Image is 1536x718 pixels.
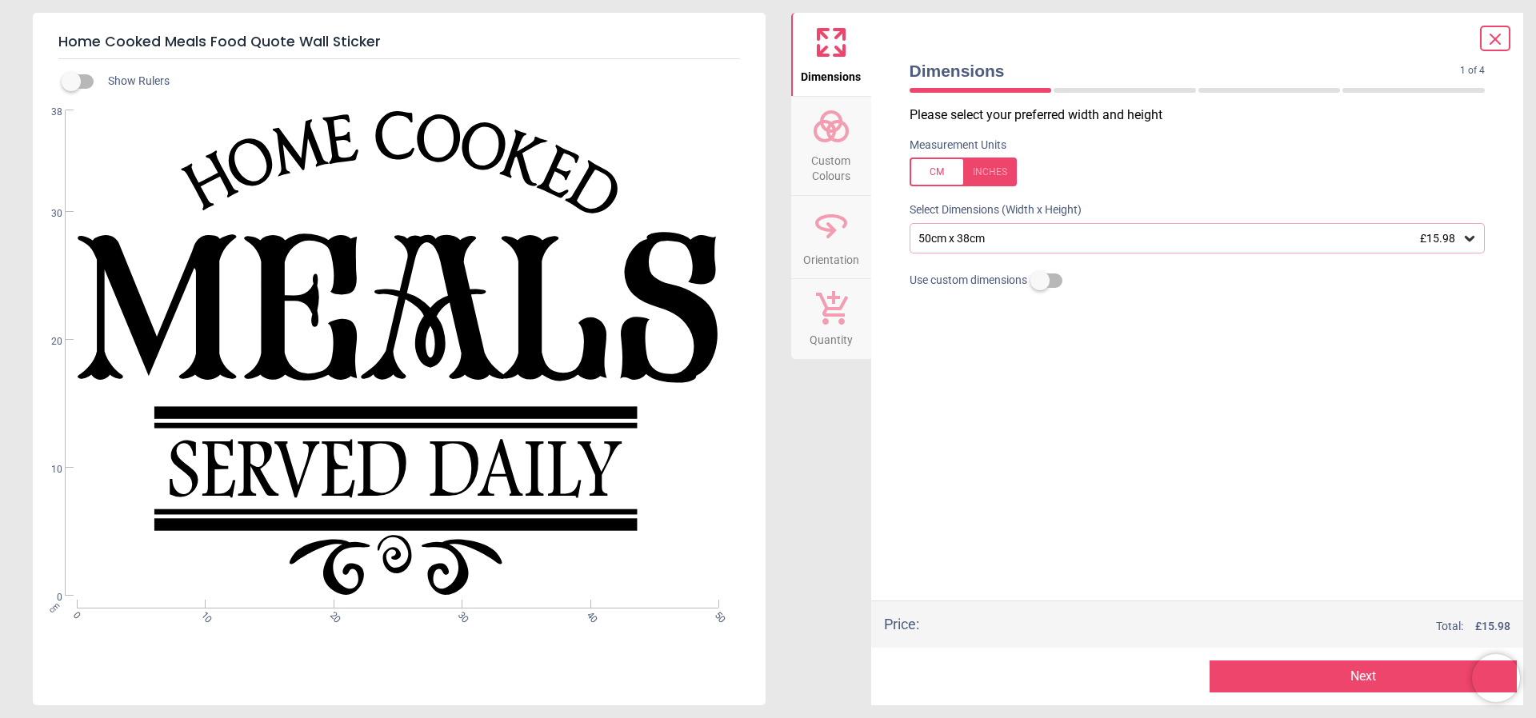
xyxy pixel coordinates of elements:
label: Select Dimensions (Width x Height) [897,202,1082,218]
button: Custom Colours [791,97,871,195]
iframe: Brevo live chat [1472,654,1520,702]
button: Next [1210,660,1517,692]
span: 30 [454,609,465,620]
span: £ [1475,619,1510,635]
span: Orientation [803,245,859,269]
button: Quantity [791,279,871,359]
h5: Home Cooked Meals Food Quote Wall Sticker [58,26,740,59]
span: 10 [32,463,62,477]
span: Quantity [810,325,853,349]
div: Price : [884,614,919,634]
span: 20 [32,335,62,349]
span: Custom Colours [793,146,870,185]
span: 0 [32,591,62,604]
p: Please select your preferred width and height [910,106,1498,124]
span: 38 [32,106,62,119]
span: 10 [198,609,208,620]
span: Use custom dimensions [910,273,1027,289]
div: Show Rulers [71,72,766,91]
button: Dimensions [791,13,871,96]
span: 1 of 4 [1460,64,1485,78]
span: Dimensions [910,59,1461,82]
span: 40 [583,609,594,620]
span: 20 [326,609,337,620]
button: Orientation [791,196,871,279]
span: 0 [70,609,80,620]
span: 30 [32,207,62,221]
span: 15.98 [1482,620,1510,632]
div: Total: [943,619,1511,635]
label: Measurement Units [910,138,1006,154]
span: £15.98 [1420,232,1455,245]
span: 50 [711,609,722,620]
span: Dimensions [801,62,861,86]
div: 50cm x 38cm [917,232,1462,245]
span: cm [46,600,61,615]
